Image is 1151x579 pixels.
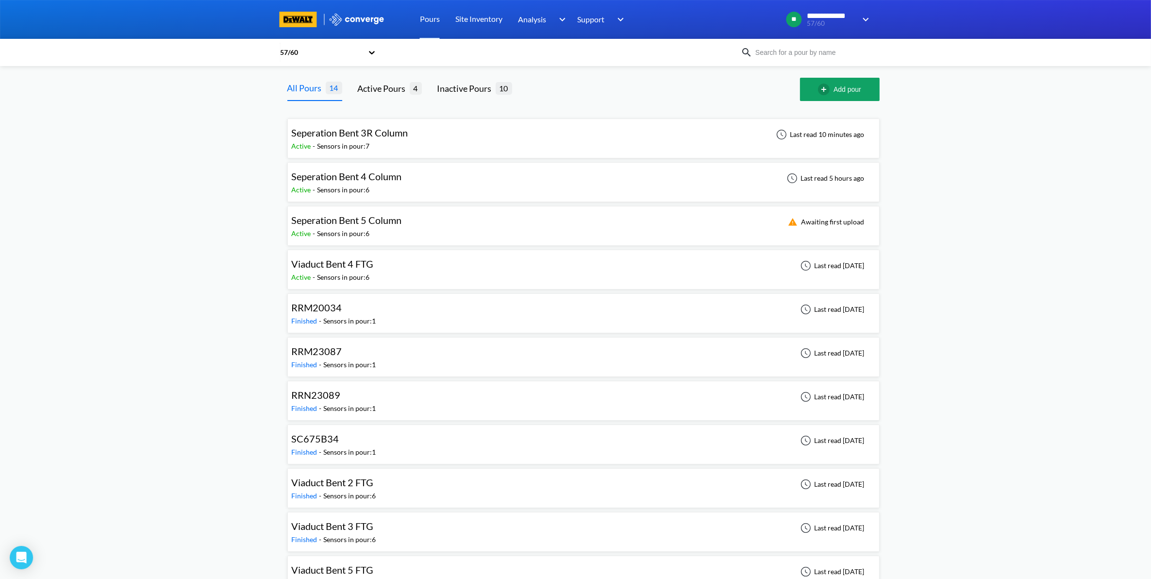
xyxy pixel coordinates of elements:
[287,130,880,138] a: Seperation Bent 3R ColumnActive-Sensors in pour:7Last read 10 minutes ago
[313,273,317,281] span: -
[287,479,880,488] a: Viaduct Bent 2 FTGFinished-Sensors in pour:6Last read [DATE]
[553,14,568,25] img: downArrow.svg
[818,84,834,95] img: add-circle-outline.svg
[319,404,324,412] span: -
[771,129,867,140] div: Last read 10 minutes ago
[287,567,880,575] a: Viaduct Bent 5 FTGFinished-Sensors in pour:6Last read [DATE]
[292,127,408,138] span: Seperation Bent 3R Column
[324,491,376,501] div: Sensors in pour: 6
[287,392,880,400] a: RRN23089Finished-Sensors in pour:1Last read [DATE]
[795,566,867,578] div: Last read [DATE]
[292,229,313,238] span: Active
[319,535,324,544] span: -
[292,170,402,182] span: Seperation Bent 4 Column
[287,305,880,313] a: RRM20034Finished-Sensors in pour:1Last read [DATE]
[313,186,317,194] span: -
[292,389,341,401] span: RRN23089
[292,360,319,369] span: Finished
[795,347,867,359] div: Last read [DATE]
[292,477,374,488] span: Viaduct Bent 2 FTG
[324,359,376,370] div: Sensors in pour: 1
[10,546,33,569] div: Open Intercom Messenger
[292,564,374,576] span: Viaduct Bent 5 FTG
[611,14,627,25] img: downArrow.svg
[317,228,370,239] div: Sensors in pour: 6
[317,185,370,195] div: Sensors in pour: 6
[292,186,313,194] span: Active
[795,304,867,315] div: Last read [DATE]
[287,348,880,357] a: RRM23087Finished-Sensors in pour:1Last read [DATE]
[317,272,370,283] div: Sensors in pour: 6
[358,82,410,95] div: Active Pours
[807,20,856,27] span: 57/60
[800,78,880,101] button: Add pour
[287,217,880,225] a: Seperation Bent 5 ColumnActive-Sensors in pour:6Awaiting first upload
[329,13,385,26] img: logo_ewhite.svg
[287,173,880,182] a: Seperation Bent 4 ColumnActive-Sensors in pour:6Last read 5 hours ago
[280,12,329,27] a: branding logo
[292,142,313,150] span: Active
[324,403,376,414] div: Sensors in pour: 1
[319,448,324,456] span: -
[292,345,342,357] span: RRM23087
[324,316,376,326] div: Sensors in pour: 1
[292,433,339,444] span: SC675B34
[292,273,313,281] span: Active
[292,492,319,500] span: Finished
[795,260,867,272] div: Last read [DATE]
[326,82,342,94] span: 14
[292,535,319,544] span: Finished
[287,81,326,95] div: All Pours
[795,391,867,403] div: Last read [DATE]
[292,404,319,412] span: Finished
[795,478,867,490] div: Last read [DATE]
[292,214,402,226] span: Seperation Bent 5 Column
[324,534,376,545] div: Sensors in pour: 6
[292,258,374,270] span: Viaduct Bent 4 FTG
[292,317,319,325] span: Finished
[782,172,867,184] div: Last read 5 hours ago
[292,448,319,456] span: Finished
[741,47,752,58] img: icon-search.svg
[437,82,496,95] div: Inactive Pours
[313,142,317,150] span: -
[496,82,512,94] span: 10
[577,13,604,25] span: Support
[795,522,867,534] div: Last read [DATE]
[782,216,867,228] div: Awaiting first upload
[287,523,880,531] a: Viaduct Bent 3 FTGFinished-Sensors in pour:6Last read [DATE]
[280,47,363,58] div: 57/60
[410,82,422,94] span: 4
[287,436,880,444] a: SC675B34Finished-Sensors in pour:1Last read [DATE]
[292,520,374,532] span: Viaduct Bent 3 FTG
[795,435,867,446] div: Last read [DATE]
[319,492,324,500] span: -
[313,229,317,238] span: -
[317,141,370,152] div: Sensors in pour: 7
[280,12,317,27] img: branding logo
[324,447,376,458] div: Sensors in pour: 1
[856,14,872,25] img: downArrow.svg
[319,360,324,369] span: -
[319,317,324,325] span: -
[287,261,880,269] a: Viaduct Bent 4 FTGActive-Sensors in pour:6Last read [DATE]
[292,302,342,313] span: RRM20034
[518,13,546,25] span: Analysis
[752,47,870,58] input: Search for a pour by name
